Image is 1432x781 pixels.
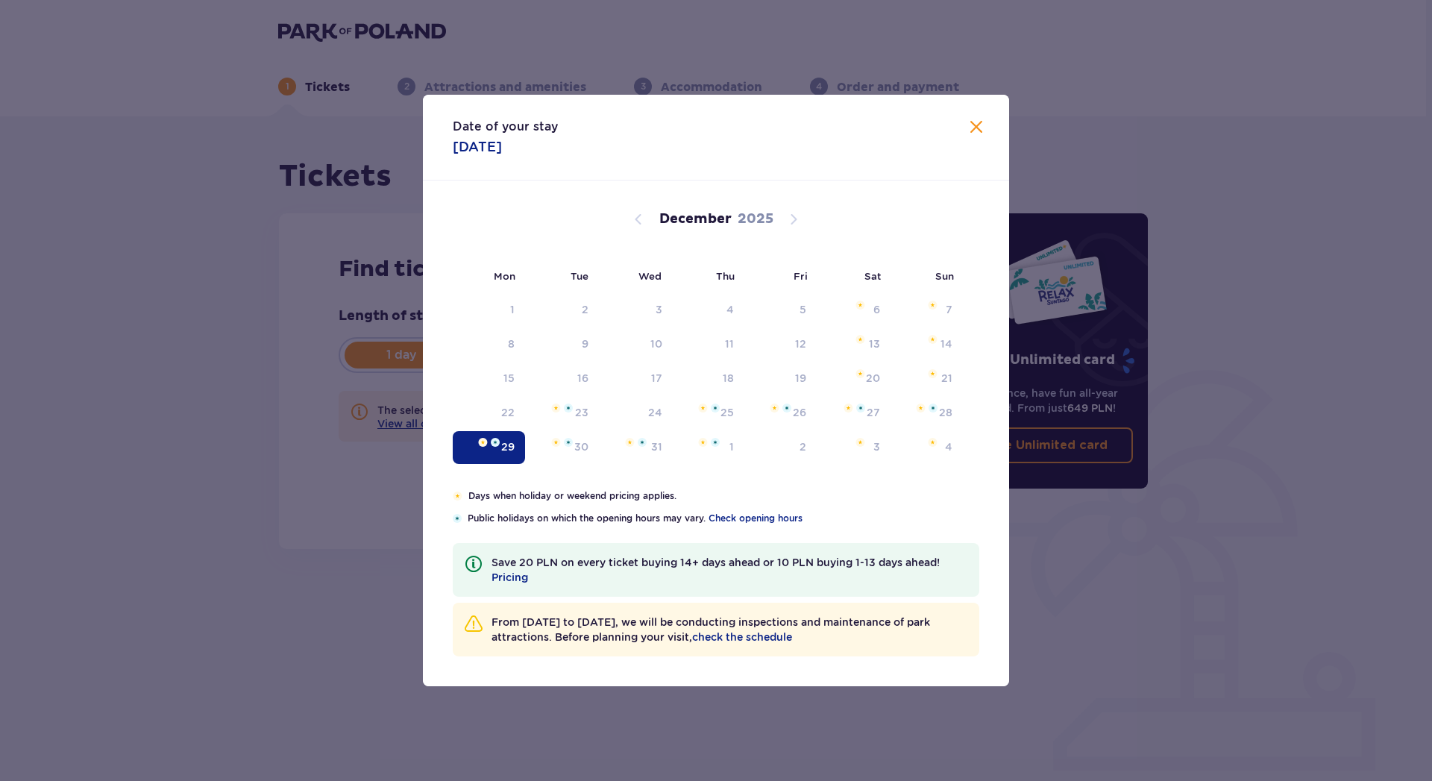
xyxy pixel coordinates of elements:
[716,270,735,282] small: Thu
[582,302,588,317] div: 2
[720,405,734,420] div: 25
[492,570,528,585] a: Pricing
[891,294,963,327] td: Sunday, December 7, 2025
[525,397,599,430] td: Tuesday, December 23, 2025
[571,270,588,282] small: Tue
[946,302,952,317] div: 7
[855,369,865,378] img: Orange star
[494,270,515,282] small: Mon
[453,119,558,135] p: Date of your stay
[744,328,817,361] td: Friday, December 12, 2025
[795,371,806,386] div: 19
[453,431,525,464] td: Date selected. Monday, December 29, 2025
[891,328,963,361] td: Sunday, December 14, 2025
[729,439,734,454] div: 1
[478,438,488,447] img: Orange star
[935,270,954,282] small: Sun
[453,397,525,430] td: Monday, December 22, 2025
[673,328,745,361] td: Thursday, December 11, 2025
[817,397,891,430] td: Saturday, December 27, 2025
[599,397,673,430] td: Date not available. Wednesday, December 24, 2025
[582,336,588,351] div: 9
[651,439,662,454] div: 31
[525,363,599,395] td: Tuesday, December 16, 2025
[723,371,734,386] div: 18
[800,439,806,454] div: 2
[638,438,647,447] img: Blue star
[698,438,708,447] img: Orange star
[629,210,647,228] button: Previous month
[698,404,708,413] img: Orange star
[744,363,817,395] td: Friday, December 19, 2025
[866,371,880,386] div: 20
[577,371,588,386] div: 16
[673,294,745,327] td: Thursday, December 4, 2025
[744,397,817,430] td: Friday, December 26, 2025
[453,328,525,361] td: Monday, December 8, 2025
[867,405,880,420] div: 27
[551,438,561,447] img: Orange star
[453,363,525,395] td: Monday, December 15, 2025
[891,397,963,430] td: Sunday, December 28, 2025
[817,431,891,464] td: Saturday, January 3, 2026
[492,615,967,644] p: From [DATE] to [DATE], we will be conducting inspections and maintenance of park attractions. Bef...
[744,431,817,464] td: Friday, January 2, 2026
[525,431,599,464] td: Tuesday, December 30, 2025
[785,210,803,228] button: Next month
[782,404,791,413] img: Blue star
[855,335,865,344] img: Orange star
[794,270,808,282] small: Fri
[501,439,515,454] div: 29
[793,405,806,420] div: 26
[525,328,599,361] td: Tuesday, December 9, 2025
[501,405,515,420] div: 22
[738,210,773,228] p: 2025
[855,438,865,447] img: Orange star
[817,294,891,327] td: Saturday, December 6, 2025
[940,336,952,351] div: 14
[599,328,673,361] td: Wednesday, December 10, 2025
[468,512,979,525] p: Public holidays on which the opening hours may vary.
[453,492,462,501] img: Orange star
[725,336,734,351] div: 11
[928,369,938,378] img: Orange star
[873,439,880,454] div: 3
[574,439,588,454] div: 30
[855,301,865,310] img: Orange star
[625,438,635,447] img: Orange star
[891,431,963,464] td: Sunday, January 4, 2026
[770,404,779,413] img: Orange star
[941,371,952,386] div: 21
[945,439,952,454] div: 4
[795,336,806,351] div: 12
[817,363,891,395] td: Saturday, December 20, 2025
[491,438,500,447] img: Blue star
[575,405,588,420] div: 23
[453,138,502,156] p: [DATE]
[659,210,732,228] p: December
[651,371,662,386] div: 17
[673,363,745,395] td: Thursday, December 18, 2025
[525,294,599,327] td: Tuesday, December 2, 2025
[869,336,880,351] div: 13
[864,270,881,282] small: Sat
[656,302,662,317] div: 3
[709,512,803,525] span: Check opening hours
[673,397,745,430] td: Thursday, December 25, 2025
[744,294,817,327] td: Friday, December 5, 2025
[916,404,926,413] img: Orange star
[508,336,515,351] div: 8
[939,405,952,420] div: 28
[711,438,720,447] img: Blue star
[817,328,891,361] td: Saturday, December 13, 2025
[650,336,662,351] div: 10
[599,294,673,327] td: Wednesday, December 3, 2025
[891,363,963,395] td: Sunday, December 21, 2025
[510,302,515,317] div: 1
[492,555,967,585] p: Save 20 PLN on every ticket buying 14+ days ahead or 10 PLN buying 1-13 days ahead!
[928,301,938,310] img: Orange star
[503,371,515,386] div: 15
[453,294,525,327] td: Monday, December 1, 2025
[873,302,880,317] div: 6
